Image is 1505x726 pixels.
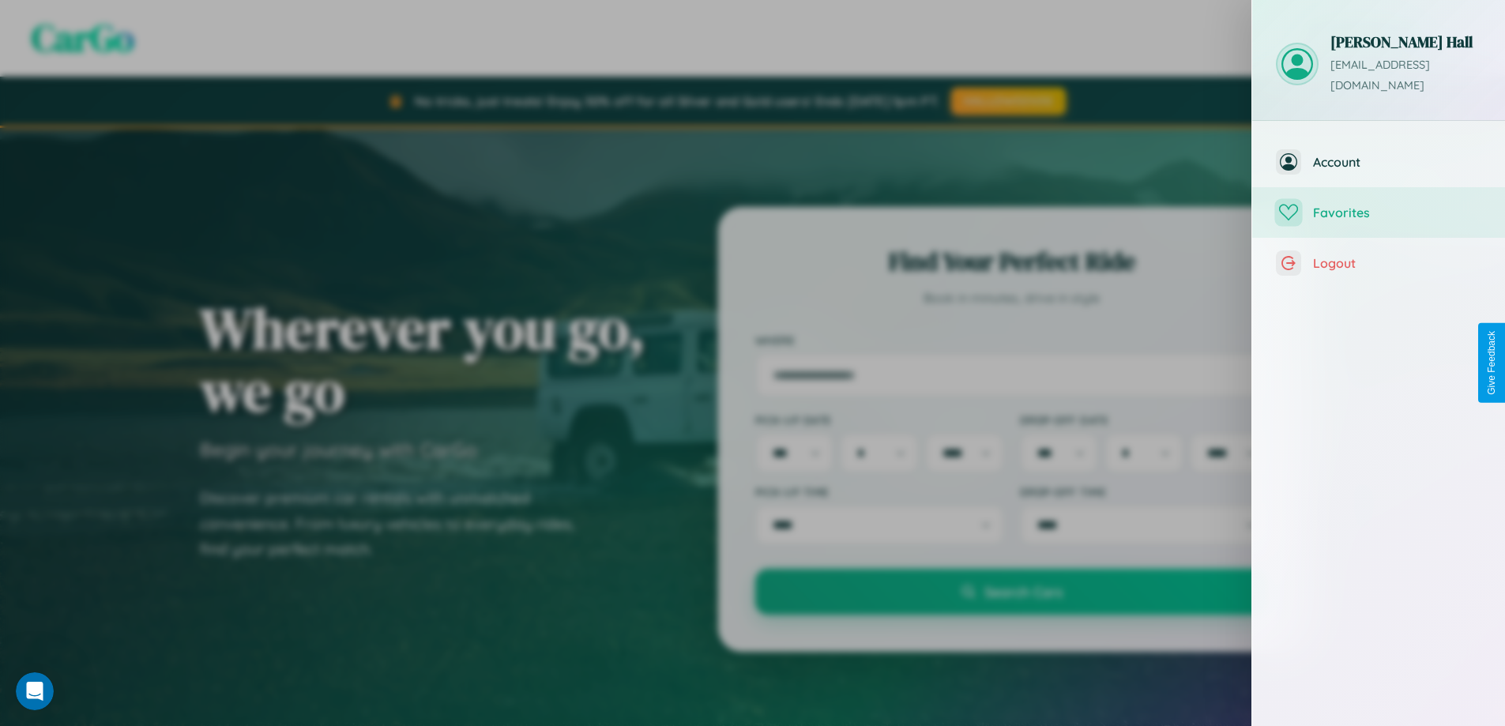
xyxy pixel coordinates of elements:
[1313,154,1481,170] span: Account
[16,672,54,710] iframe: Intercom live chat
[1313,205,1481,220] span: Favorites
[1486,331,1497,395] div: Give Feedback
[1252,137,1505,187] button: Account
[1330,55,1481,96] p: [EMAIL_ADDRESS][DOMAIN_NAME]
[1330,32,1481,52] h3: [PERSON_NAME] Hall
[1252,187,1505,238] button: Favorites
[1313,255,1481,271] span: Logout
[1252,238,1505,288] button: Logout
